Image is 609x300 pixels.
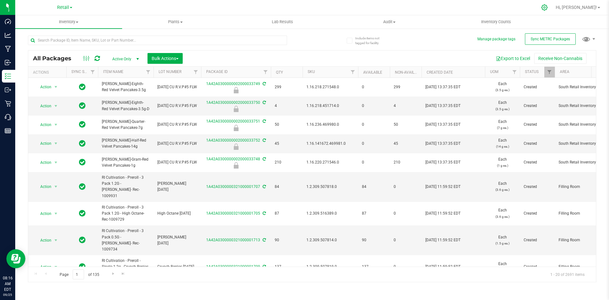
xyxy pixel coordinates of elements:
a: Item Name [103,70,123,74]
span: Created [524,141,551,147]
p: 09/25 [3,292,12,297]
span: [DATE] 11:59:52 EDT [425,264,461,270]
span: 210 [394,159,418,165]
span: 84 [362,184,386,190]
input: Search Package ID, Item Name, SKU, Lot or Part Number... [28,36,287,45]
span: Created [524,103,551,109]
span: Created [524,122,551,128]
button: Export to Excel [492,53,534,64]
div: Newly Received [200,143,272,150]
span: 0 [394,264,418,270]
div: Newly Received [200,125,272,131]
a: 1A42A0300000321000001709 [206,264,260,269]
span: Each [489,181,516,193]
span: 4 [394,103,418,109]
span: Each [489,119,516,131]
span: Filling Room [559,264,599,270]
p: (1.5 g ea.) [489,240,516,246]
span: 50 [394,122,418,128]
p: 08:16 AM EDT [3,275,12,292]
span: Sync from Compliance System [262,119,266,123]
a: Lot Number [159,70,181,74]
span: Created [524,237,551,243]
span: 50 [275,122,299,128]
div: Actions [33,70,64,75]
a: 1A42A0300000002000033751 [206,119,260,123]
a: Lab Results [229,15,336,29]
span: In Sync [79,120,86,129]
span: 137 [275,264,299,270]
span: Sync from Compliance System [262,100,266,105]
inline-svg: Dashboard [5,18,11,25]
a: Status [525,70,539,74]
span: 45 [275,141,299,147]
span: High Octane [DATE] [157,210,197,217]
span: 90 [362,237,386,243]
span: select [52,139,60,148]
span: Each [489,100,516,112]
span: Sync from Compliance System [262,184,266,189]
button: Receive Non-Cannabis [534,53,586,64]
span: South Retail Inventory [559,103,599,109]
span: select [52,102,60,110]
span: In Sync [79,262,86,271]
span: [DATE] 13:37:35 EDT [425,103,461,109]
a: 1A42A0300000321000001707 [206,184,260,189]
span: In Sync [79,182,86,191]
a: Filter [348,67,358,77]
span: 1.16.218.271548.0 [306,84,354,90]
a: SKU [308,70,315,74]
span: 137 [362,264,386,270]
span: Include items not tagged for facility [355,36,387,45]
span: Sync from Compliance System [262,157,266,161]
a: 1A42A0300000002000033752 [206,138,260,143]
span: 1.2.309.507819.0 [306,264,354,270]
span: 1 - 20 of 2691 items [545,270,590,279]
span: Action [35,158,52,167]
span: 210 [275,159,299,165]
span: Each [489,261,516,273]
a: 1A42A0300000002000033748 [206,157,260,161]
span: Action [35,236,52,245]
span: [DATE] 11:59:52 EDT [425,184,461,190]
span: [PERSON_NAME]-Eighth-Red Velvet Pancakes-3.5g [102,81,150,93]
div: Newly Received [200,162,272,169]
span: 0 [394,237,418,243]
span: [DATE] CU R.V.P#5 FLW [157,103,197,109]
a: 1A42A0300000321000001705 [206,211,260,216]
span: [PERSON_NAME] [DATE] [157,234,197,246]
span: [DATE] 13:37:35 EDT [425,141,461,147]
span: Sync from Compliance System [262,264,266,269]
span: select [52,158,60,167]
span: Lab Results [263,19,302,25]
span: Filling Room [559,210,599,217]
span: Action [35,102,52,110]
a: Inventory Counts [443,15,550,29]
span: 1.16.236.469980.0 [306,122,354,128]
span: 0 [394,210,418,217]
p: (3.6 g ea.) [489,214,516,220]
span: 1.2.309.516389.0 [306,210,354,217]
button: Manage package tags [477,37,515,42]
span: Action [35,83,52,91]
span: Each [489,137,516,150]
span: Action [35,263,52,271]
input: 1 [73,270,84,279]
span: 1.16.218.451714.0 [306,103,354,109]
span: Created [524,84,551,90]
a: Go to the next page [108,270,118,278]
span: 0 [362,84,386,90]
span: Each [489,234,516,246]
a: Filter [191,67,201,77]
span: South Retail Inventory [559,122,599,128]
inline-svg: Analytics [5,32,11,38]
span: Filling Room [559,237,599,243]
span: [DATE] 13:37:35 EDT [425,159,461,165]
inline-svg: Inbound [5,59,11,66]
span: In Sync [79,139,86,148]
span: [DATE] 13:37:35 EDT [425,84,461,90]
span: 299 [394,84,418,90]
span: In Sync [79,101,86,110]
p: (7 g ea.) [489,125,516,131]
span: [PERSON_NAME]-Half-Red Velvet Pancakes-14g [102,137,150,150]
